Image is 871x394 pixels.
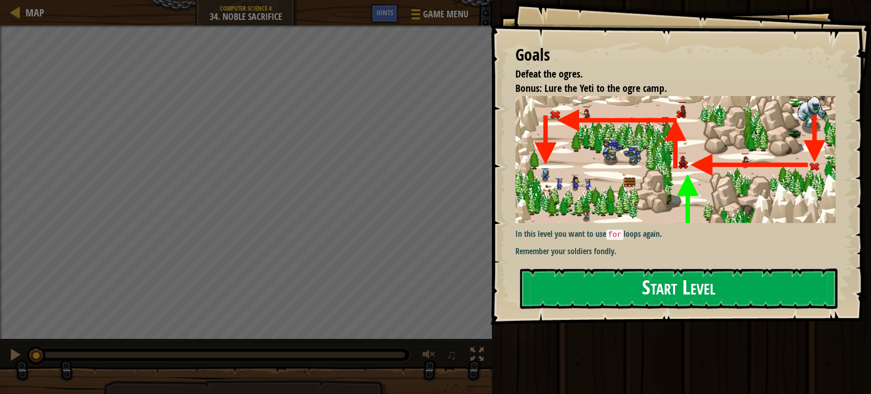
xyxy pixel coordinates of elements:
button: Game Menu [403,4,474,28]
span: ♫ [446,347,457,362]
span: Hints [376,8,393,17]
li: Defeat the ogres. [503,67,833,82]
img: Noble sacrifice [515,96,844,223]
button: Ctrl + P: Pause [5,346,26,366]
button: ♫ [444,346,462,366]
span: Game Menu [422,8,468,21]
a: Map [20,6,44,19]
li: Bonus: Lure the Yeti to the ogre camp. [503,81,833,96]
span: Map [26,6,44,19]
div: Goals [515,43,835,67]
code: for [606,230,624,240]
button: Start Level [520,268,837,309]
span: Defeat the ogres. [515,67,583,81]
p: Remember your soldiers fondly. [515,245,844,257]
button: Adjust volume [419,346,439,366]
span: Bonus: Lure the Yeti to the ogre camp. [515,81,667,95]
button: Toggle fullscreen [466,346,487,366]
p: In this level you want to use loops again. [515,228,844,240]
